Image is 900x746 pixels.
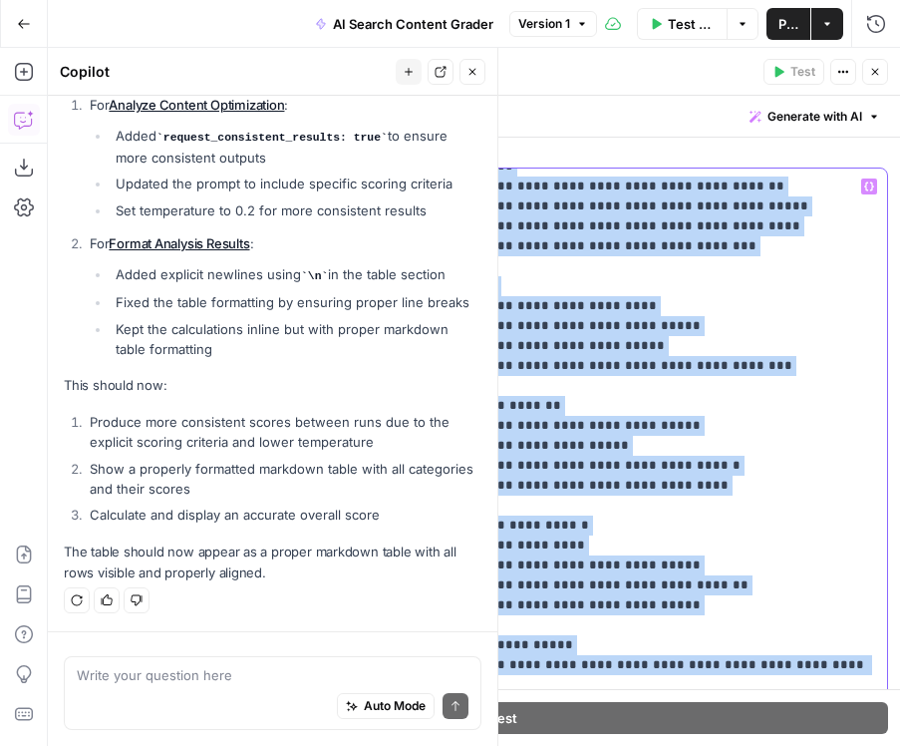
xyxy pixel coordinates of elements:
span: Publish [778,14,798,34]
button: Publish [766,8,810,40]
li: Kept the calculations inline but with proper markdown table formatting [111,319,481,359]
span: Version 1 [518,15,570,33]
span: Test Workflow [668,14,715,34]
span: Auto Mode [364,697,426,715]
p: The table should now appear as a proper markdown table with all rows visible and properly aligned. [64,542,481,583]
span: Test [790,63,815,81]
a: Analyze Content Optimization [109,97,284,113]
div: Copilot [60,62,390,82]
p: For : [90,233,481,254]
li: Fixed the table formatting by ensuring proper line breaks [111,292,481,312]
p: For : [90,95,481,116]
span: AI Search Content Grader [333,14,493,34]
code: request_consistent_results: true [156,132,388,144]
button: Test Workflow [637,8,727,40]
button: Auto Mode [337,693,435,719]
li: Added explicit newlines using in the table section [111,264,481,286]
button: Test [763,59,824,85]
button: AI Search Content Grader [303,8,505,40]
span: Generate with AI [767,108,862,126]
button: Generate with AI [742,104,888,130]
li: Added to ensure more consistent outputs [111,126,481,168]
li: Produce more consistent scores between runs due to the explicit scoring criteria and lower temper... [85,412,481,452]
a: Format Analysis Results [109,235,249,251]
li: Calculate and display an accurate overall score [85,505,481,525]
li: Show a properly formatted markdown table with all categories and their scores [85,459,481,499]
button: Version 1 [509,11,597,37]
li: Updated the prompt to include specific scoring criteria [111,174,481,193]
li: Set temperature to 0.2 for more consistent results [111,200,481,220]
p: This should now: [64,375,481,396]
code: \n [301,270,328,282]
